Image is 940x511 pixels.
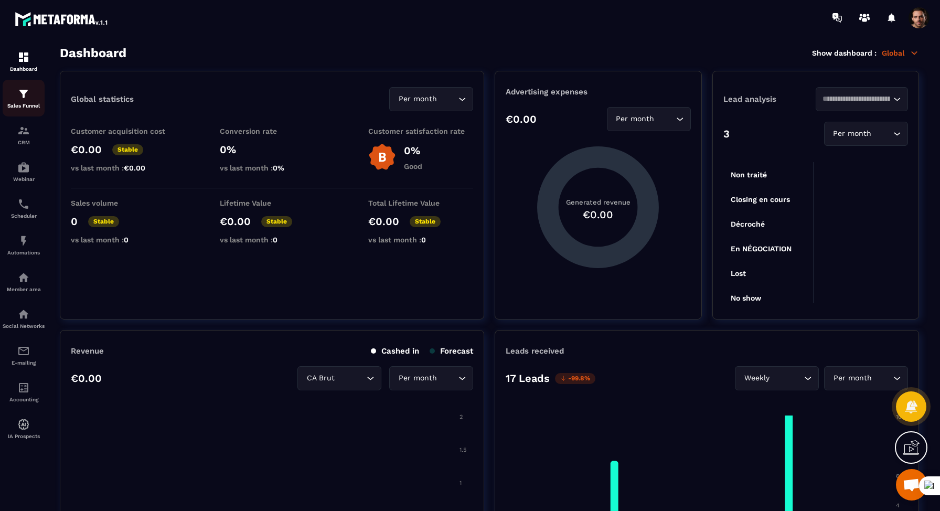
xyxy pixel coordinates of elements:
[71,94,134,104] p: Global statistics
[3,300,45,337] a: social-networksocial-networkSocial Networks
[439,372,456,384] input: Search for option
[220,127,325,135] p: Conversion rate
[368,199,473,207] p: Total Lifetime Value
[3,43,45,80] a: formationformationDashboard
[389,366,473,390] div: Search for option
[17,381,30,394] img: accountant
[772,372,802,384] input: Search for option
[71,346,104,356] p: Revenue
[3,286,45,292] p: Member area
[506,346,564,356] p: Leads received
[824,366,908,390] div: Search for option
[17,88,30,100] img: formation
[607,107,691,131] div: Search for option
[824,122,908,146] div: Search for option
[555,373,595,384] p: -99.8%
[506,113,537,125] p: €0.00
[71,199,176,207] p: Sales volume
[15,9,109,28] img: logo
[896,469,927,501] a: Mở cuộc trò chuyện
[460,413,463,420] tspan: 2
[112,144,143,155] p: Stable
[273,236,277,244] span: 0
[17,345,30,357] img: email
[17,198,30,210] img: scheduler
[304,372,337,384] span: CA Brut
[17,418,30,431] img: automations
[404,144,422,157] p: 0%
[3,190,45,227] a: schedulerschedulerScheduler
[273,164,284,172] span: 0%
[60,46,126,60] h3: Dashboard
[822,93,891,105] input: Search for option
[124,164,145,172] span: €0.00
[71,215,78,228] p: 0
[71,372,102,385] p: €0.00
[88,216,119,227] p: Stable
[723,94,816,104] p: Lead analysis
[3,227,45,263] a: automationsautomationsAutomations
[71,127,176,135] p: Customer acquisition cost
[124,236,129,244] span: 0
[731,171,767,179] tspan: Non traité
[337,372,364,384] input: Search for option
[3,213,45,219] p: Scheduler
[220,164,325,172] p: vs last month :
[882,48,919,58] p: Global
[731,220,765,228] tspan: Décroché
[368,127,473,135] p: Customer satisfaction rate
[389,87,473,111] div: Search for option
[3,397,45,402] p: Accounting
[404,162,422,171] p: Good
[396,93,439,105] span: Per month
[71,143,102,156] p: €0.00
[220,199,325,207] p: Lifetime Value
[17,308,30,321] img: social-network
[614,113,657,125] span: Per month
[368,143,396,171] img: b-badge-o.b3b20ee6.svg
[71,236,176,244] p: vs last month :
[735,366,819,390] div: Search for option
[723,127,730,140] p: 3
[3,433,45,439] p: IA Prospects
[831,372,874,384] span: Per month
[874,372,891,384] input: Search for option
[506,87,690,97] p: Advertising expenses
[430,346,473,356] p: Forecast
[368,236,473,244] p: vs last month :
[3,323,45,329] p: Social Networks
[3,263,45,300] a: automationsautomationsMember area
[3,103,45,109] p: Sales Funnel
[3,250,45,256] p: Automations
[410,216,441,227] p: Stable
[812,49,877,57] p: Show dashboard :
[657,113,674,125] input: Search for option
[17,271,30,284] img: automations
[731,195,790,204] tspan: Closing en cours
[396,372,439,384] span: Per month
[3,176,45,182] p: Webinar
[439,93,456,105] input: Search for option
[297,366,381,390] div: Search for option
[220,215,251,228] p: €0.00
[17,235,30,247] img: automations
[460,480,462,486] tspan: 1
[371,346,419,356] p: Cashed in
[506,372,550,385] p: 17 Leads
[3,360,45,366] p: E-mailing
[71,164,176,172] p: vs last month :
[17,124,30,137] img: formation
[460,446,466,453] tspan: 1.5
[3,337,45,374] a: emailemailE-mailing
[220,236,325,244] p: vs last month :
[3,140,45,145] p: CRM
[896,473,900,480] tspan: 6
[3,66,45,72] p: Dashboard
[220,143,325,156] p: 0%
[831,128,874,140] span: Per month
[742,372,772,384] span: Weekly
[896,502,900,509] tspan: 4
[3,80,45,116] a: formationformationSales Funnel
[17,161,30,174] img: automations
[874,128,891,140] input: Search for option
